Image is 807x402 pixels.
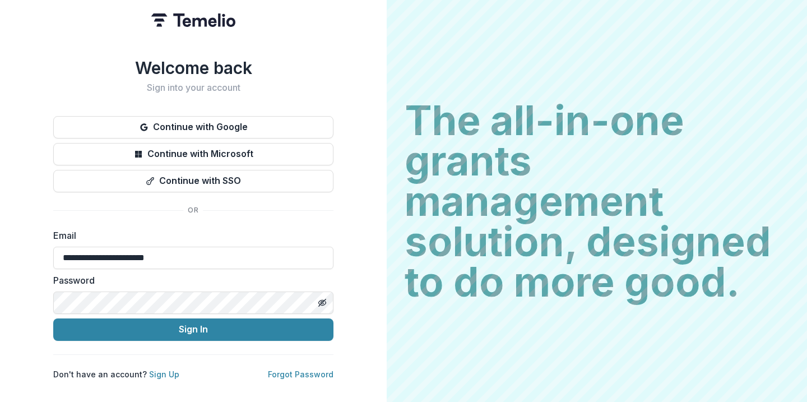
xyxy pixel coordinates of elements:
[53,229,327,242] label: Email
[149,369,179,379] a: Sign Up
[53,143,333,165] button: Continue with Microsoft
[53,274,327,287] label: Password
[313,294,331,312] button: Toggle password visibility
[53,82,333,93] h2: Sign into your account
[53,58,333,78] h1: Welcome back
[268,369,333,379] a: Forgot Password
[53,368,179,380] p: Don't have an account?
[151,13,235,27] img: Temelio
[53,318,333,341] button: Sign In
[53,116,333,138] button: Continue with Google
[53,170,333,192] button: Continue with SSO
